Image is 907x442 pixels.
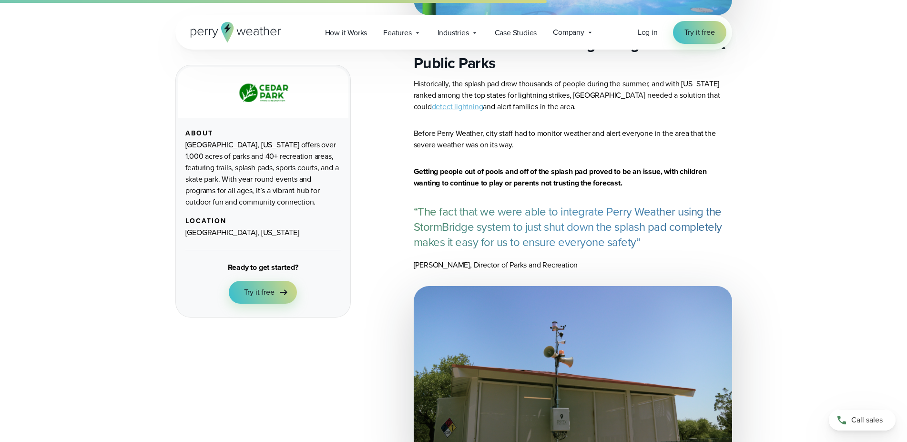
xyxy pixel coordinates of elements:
a: Log in [638,27,658,38]
span: Call sales [851,414,883,426]
h2: The Need for Real-Time Lightning Detection at Public Parks [414,34,732,72]
span: Industries [438,27,469,39]
span: Company [553,27,584,38]
a: detect lightning [432,101,483,112]
a: Try it free [673,21,726,44]
p: Before Perry Weather, city staff had to monitor weather and alert everyone in the area that the s... [414,128,732,151]
strong: Getting people out of pools and off of the splash pad proved to be an issue, with children wantin... [414,166,707,188]
a: Call sales [829,410,896,431]
div: [GEOGRAPHIC_DATA], [US_STATE] offers over 1,000 acres of parks and 40+ recreation areas, featurin... [185,139,341,208]
a: How it Works [317,23,376,42]
p: “The fact that we were able to integrate Perry Weather using the StormBridge system to just shut ... [414,204,732,250]
p: Historically, the splash pad drew thousands of people during the summer, and with [US_STATE] rank... [414,78,732,113]
div: Location [185,217,341,225]
div: Ready to get started? [228,262,298,273]
div: About [185,130,341,137]
span: Try it free [244,287,275,298]
span: Try it free [684,27,715,38]
span: Case Studies [495,27,537,39]
span: How it Works [325,27,367,39]
cite: [PERSON_NAME], Director of Parks and Recreation [414,259,732,271]
div: [GEOGRAPHIC_DATA], [US_STATE] [185,227,341,238]
a: Case Studies [487,23,545,42]
span: Features [383,27,411,39]
img: City of Cedar Parks Logo [231,79,295,107]
a: Try it free [229,281,297,304]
